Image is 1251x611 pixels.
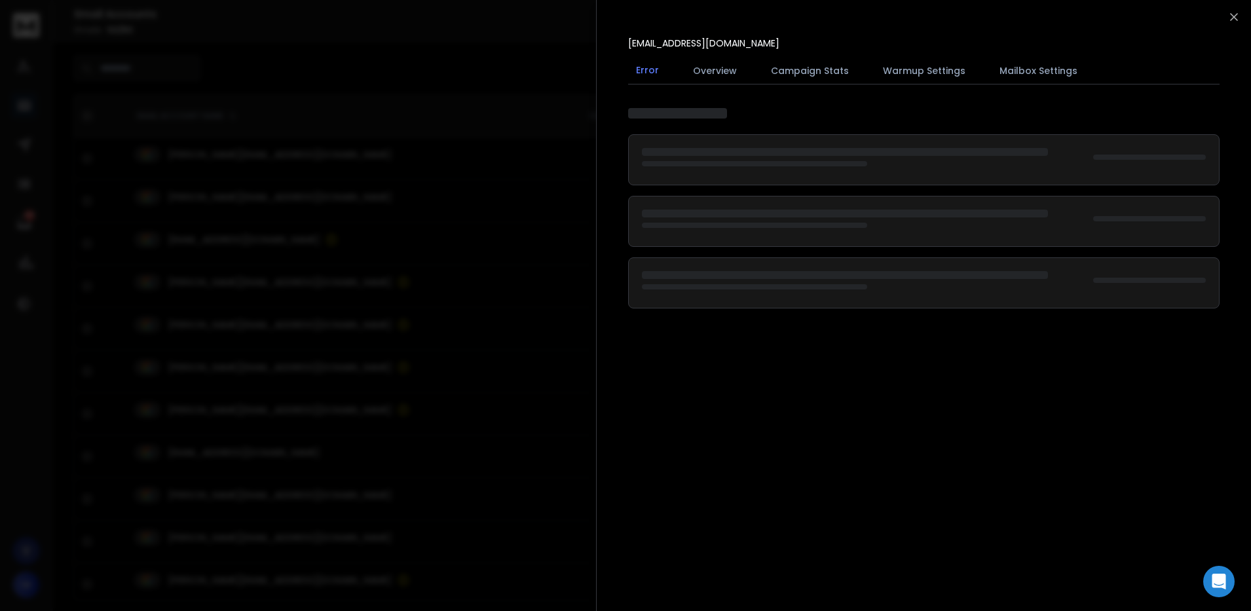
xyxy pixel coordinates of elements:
div: Open Intercom Messenger [1203,566,1235,597]
button: Error [628,56,667,86]
button: Mailbox Settings [992,56,1085,85]
button: Warmup Settings [875,56,973,85]
button: Campaign Stats [763,56,857,85]
p: [EMAIL_ADDRESS][DOMAIN_NAME] [628,37,779,50]
button: Overview [685,56,745,85]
